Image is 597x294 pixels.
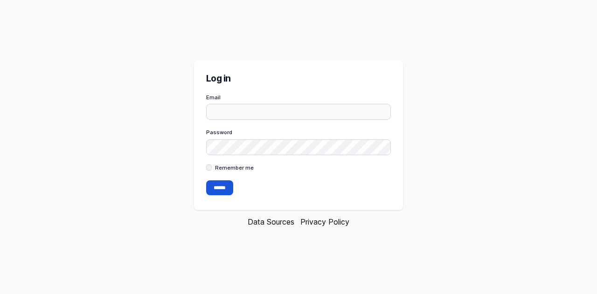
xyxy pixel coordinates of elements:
[248,217,294,226] a: Data Sources
[206,73,391,85] h2: Log in
[206,94,391,101] label: Email
[300,217,349,226] a: Privacy Policy
[215,164,254,171] label: Remember me
[206,129,391,136] label: Password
